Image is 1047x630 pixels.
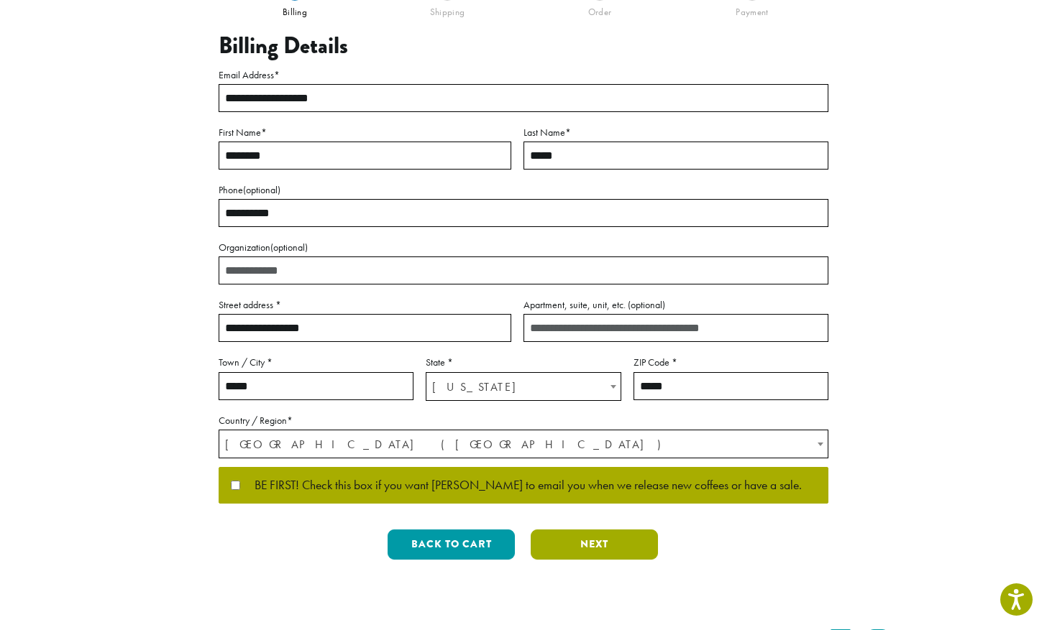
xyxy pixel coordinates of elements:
[219,238,828,256] label: Organization
[243,183,280,196] span: (optional)
[219,296,511,314] label: Street address
[240,479,802,492] span: BE FIRST! Check this box if you want [PERSON_NAME] to email you when we release new coffees or ha...
[371,1,523,18] div: Shipping
[634,353,828,371] label: ZIP Code
[231,481,240,490] input: BE FIRST! Check this box if you want [PERSON_NAME] to email you when we release new coffees or ha...
[426,373,620,401] span: Texas
[523,124,828,142] label: Last Name
[219,66,828,84] label: Email Address
[388,529,515,560] button: Back to cart
[523,296,828,314] label: Apartment, suite, unit, etc.
[219,1,371,18] div: Billing
[628,298,665,311] span: (optional)
[219,124,511,142] label: First Name
[523,1,676,18] div: Order
[219,32,828,60] h3: Billing Details
[426,353,621,371] label: State
[219,430,828,458] span: United States (US)
[531,529,658,560] button: Next
[426,372,621,401] span: State
[676,1,828,18] div: Payment
[219,430,828,458] span: Country / Region
[219,353,413,371] label: Town / City
[270,241,308,254] span: (optional)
